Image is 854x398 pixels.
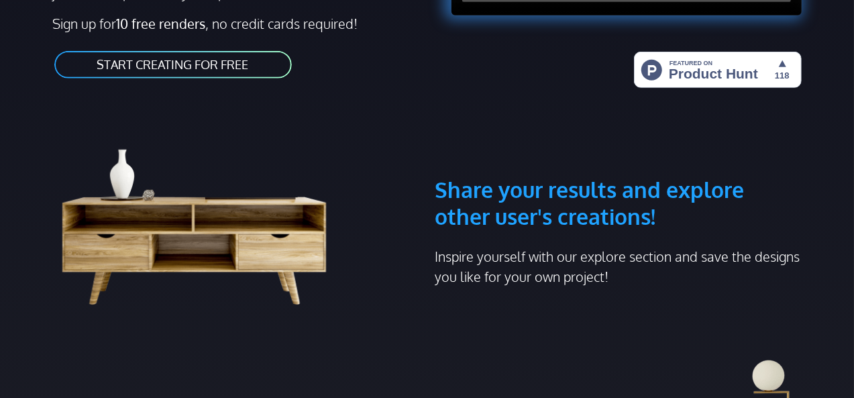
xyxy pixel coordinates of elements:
[117,15,206,32] strong: 10 free renders
[435,246,802,287] p: Inspire yourself with our explore section and save the designs you like for your own project!
[53,13,419,34] p: Sign up for , no credit cards required!
[634,52,802,88] img: HomeStyler AI - Interior Design Made Easy: One Click to Your Dream Home | Product Hunt
[435,112,802,230] h3: Share your results and explore other user's creations!
[53,112,356,311] img: living room cabinet
[53,50,293,80] a: START CREATING FOR FREE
